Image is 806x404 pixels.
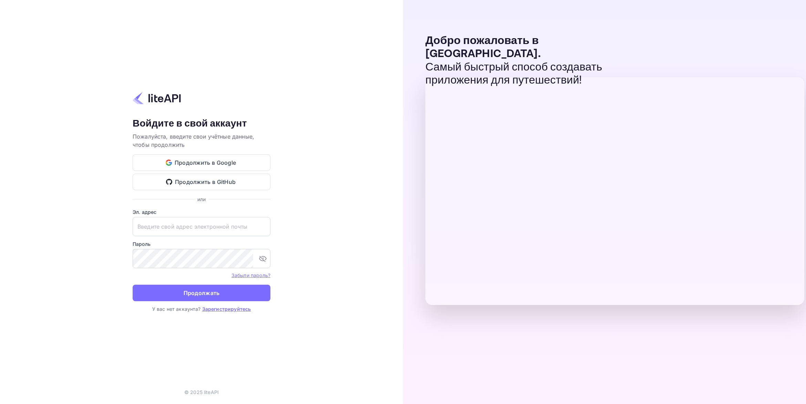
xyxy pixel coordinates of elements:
p: или [197,196,206,203]
a: Зарегистрируйтесь [202,306,251,312]
label: Пароль [133,240,270,248]
input: Введите свой адрес электронной почты [133,217,270,236]
label: Эл. адрес [133,208,270,216]
button: Продолжить в GitHub [133,174,270,190]
img: Предварительный просмотр панели управления liteAPI [425,77,804,305]
h4: Войдите в свой аккаунт [133,118,270,130]
button: Продолжать [133,285,270,301]
img: liteapi [133,91,181,105]
p: Пожалуйста, введите свои учётные данные, чтобы продолжить [133,132,270,149]
a: Забыли пароль? [231,272,270,278]
p: Самый быстрый способ создавать приложения для путешествий! [425,61,615,87]
a: Забыли пароль? [231,272,270,279]
p: У вас нет аккаунта? [133,305,270,313]
button: переключить видимость пароля [256,252,270,265]
button: Продолжить в Google [133,154,270,171]
p: Добро пожаловать в [GEOGRAPHIC_DATA]. [425,34,615,61]
p: © 2025 liteAPI [184,389,219,396]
